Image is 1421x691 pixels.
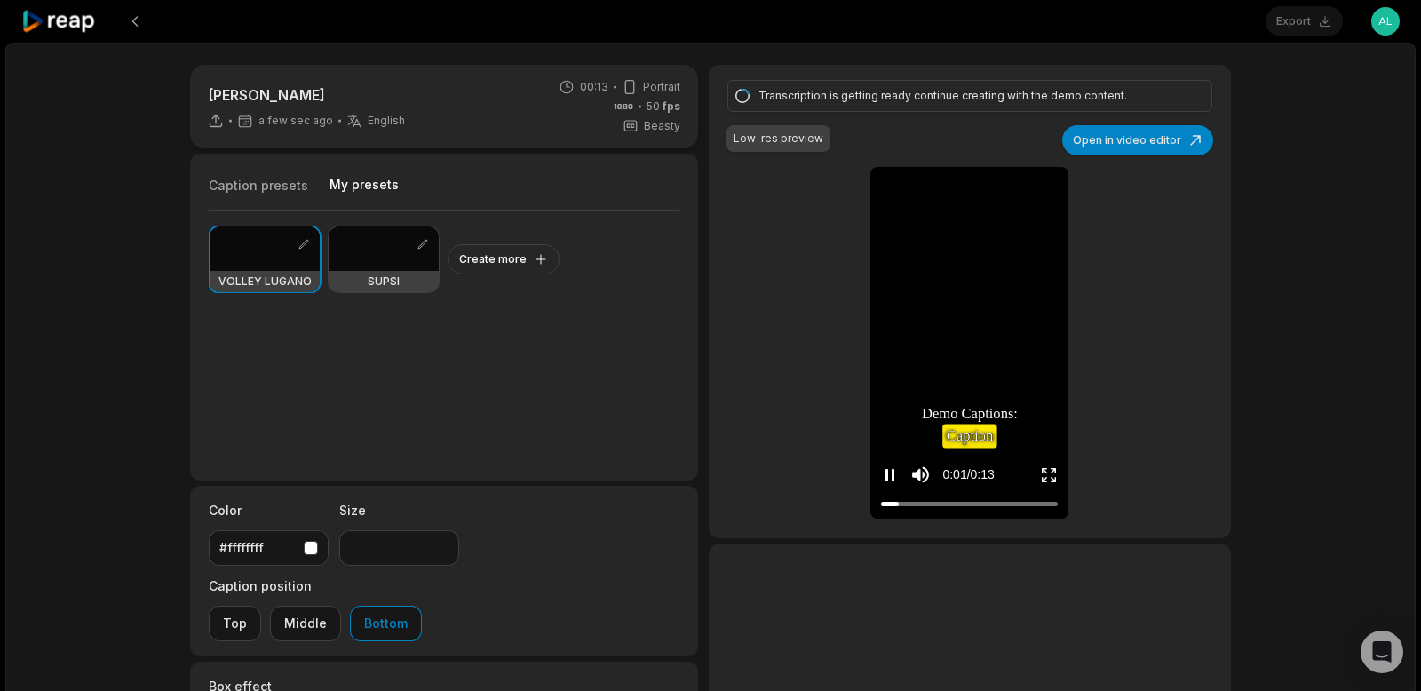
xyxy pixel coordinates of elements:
span: 00:13 [580,79,608,95]
span: fps [663,99,680,113]
span: a few sec ago [258,114,333,128]
div: Low-res preview [734,131,823,147]
button: Caption presets [209,177,308,210]
button: Open in video editor [1062,125,1213,155]
button: #ffffffff [209,530,329,566]
h3: VOLLEY LUGANO [218,274,312,289]
button: Mute sound [909,464,932,486]
span: Beasty [644,118,680,134]
span: 50 [647,99,680,115]
span: Demo [922,402,957,425]
div: Open Intercom Messenger [1361,631,1403,673]
div: #ffffffff [219,538,297,557]
button: Top [209,606,261,641]
button: Middle [270,606,341,641]
div: 0:01 / 0:13 [942,465,994,484]
span: Captions: [962,402,1018,425]
button: Bottom [350,606,422,641]
h3: SUPSI [368,274,400,289]
p: [PERSON_NAME] [208,84,405,106]
span: English [368,114,405,128]
div: Transcription is getting ready continue creating with the demo content. [758,88,1176,104]
label: Color [209,501,329,520]
button: Pause video [881,458,899,491]
span: Portrait [643,79,680,95]
button: Enter Fullscreen [1040,458,1058,491]
button: Create more [448,244,560,274]
label: Caption position [209,576,422,595]
label: Size [339,501,459,520]
button: My presets [329,176,399,210]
